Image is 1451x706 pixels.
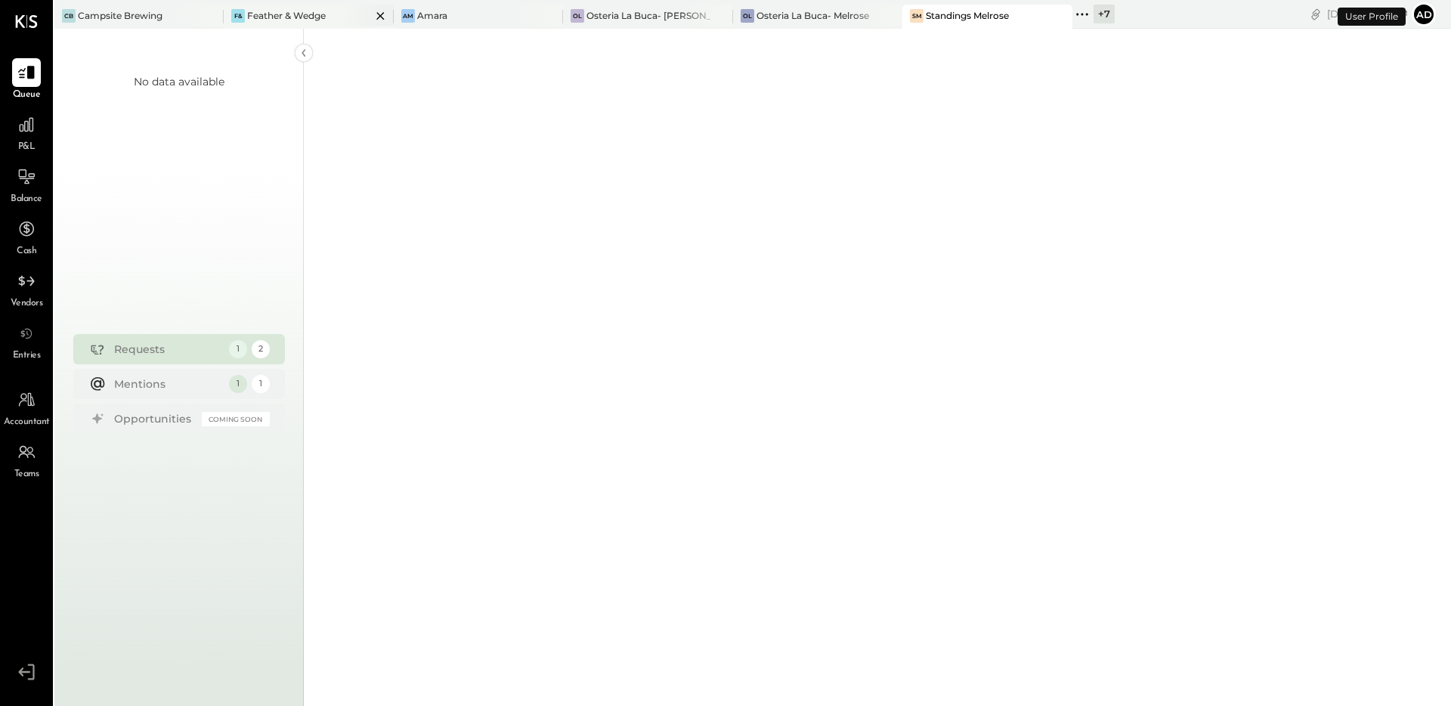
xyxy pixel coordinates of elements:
[1,163,52,206] a: Balance
[417,9,447,22] div: Amara
[571,9,584,23] div: OL
[1,110,52,154] a: P&L
[1308,6,1323,22] div: copy link
[202,412,270,426] div: Coming Soon
[231,9,245,23] div: F&
[13,349,41,363] span: Entries
[14,468,39,482] span: Teams
[1,58,52,102] a: Queue
[13,88,41,102] span: Queue
[1327,7,1408,21] div: [DATE]
[1,319,52,363] a: Entries
[114,411,194,426] div: Opportunities
[756,9,869,22] div: Osteria La Buca- Melrose
[4,416,50,429] span: Accountant
[586,9,710,22] div: Osteria La Buca- [PERSON_NAME][GEOGRAPHIC_DATA]
[1,386,52,429] a: Accountant
[17,245,36,259] span: Cash
[1,267,52,311] a: Vendors
[229,340,247,358] div: 1
[11,297,43,311] span: Vendors
[926,9,1009,22] div: Standings Melrose
[247,9,326,22] div: Feather & Wedge
[910,9,924,23] div: SM
[18,141,36,154] span: P&L
[252,375,270,393] div: 1
[11,193,42,206] span: Balance
[1,215,52,259] a: Cash
[62,9,76,23] div: CB
[114,376,221,392] div: Mentions
[78,9,162,22] div: Campsite Brewing
[1094,5,1115,23] div: + 7
[134,74,224,89] div: No data available
[229,375,247,393] div: 1
[1,438,52,482] a: Teams
[401,9,415,23] div: Am
[1412,2,1436,26] button: Ad
[1338,8,1406,26] div: User Profile
[252,340,270,358] div: 2
[114,342,221,357] div: Requests
[741,9,754,23] div: OL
